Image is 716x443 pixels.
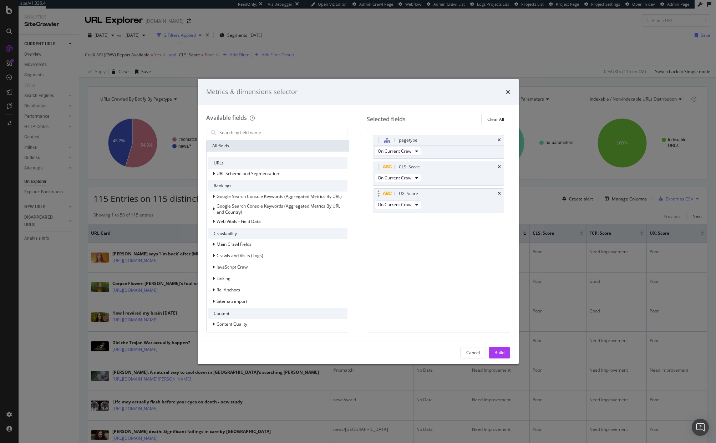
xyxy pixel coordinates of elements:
[498,192,501,196] div: times
[217,275,230,281] span: Linking
[206,114,247,122] div: Available fields
[367,115,406,123] div: Selected fields
[506,87,510,97] div: times
[208,228,348,239] div: Crawlability
[692,419,709,436] div: Open Intercom Messenger
[217,203,340,215] span: Google Search Console Keywords (Aggregated Metrics By URL and Country)
[373,162,504,185] div: CLS: ScoretimesOn Current Crawl
[219,127,348,138] input: Search by field name
[217,218,261,224] span: Web Vitals - Field Data
[208,180,348,192] div: Rankings
[378,175,412,181] span: On Current Crawl
[460,347,486,358] button: Cancel
[466,350,480,356] div: Cancel
[375,174,421,182] button: On Current Crawl
[375,200,421,209] button: On Current Crawl
[399,190,418,197] div: UX: Score
[378,148,412,154] span: On Current Crawl
[217,287,240,293] span: Rel Anchors
[217,321,247,327] span: Content Quality
[498,165,501,169] div: times
[217,241,252,247] span: Main Crawl Fields
[217,170,279,177] span: URL Scheme and Segmentation
[198,79,519,364] div: modal
[375,147,421,156] button: On Current Crawl
[378,202,412,208] span: On Current Crawl
[399,137,417,144] div: pagetype
[373,135,504,159] div: pagetypetimesOn Current Crawl
[498,138,501,142] div: times
[494,350,504,356] div: Build
[217,264,249,270] span: JavaScript Crawl
[207,140,349,152] div: All fields
[208,308,348,319] div: Content
[217,298,247,304] span: Sitemap import
[399,163,420,170] div: CLS: Score
[373,188,504,212] div: UX: ScoretimesOn Current Crawl
[217,253,263,259] span: Crawls and Visits (Logs)
[206,87,298,97] div: Metrics & dimensions selector
[217,193,342,199] span: Google Search Console Keywords (Aggregated Metrics By URL)
[487,116,504,122] div: Clear All
[489,347,510,358] button: Build
[481,114,510,125] button: Clear All
[208,157,348,169] div: URLs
